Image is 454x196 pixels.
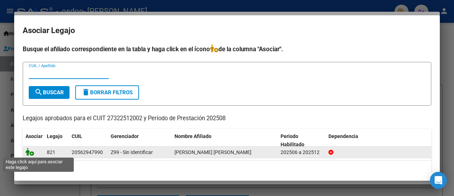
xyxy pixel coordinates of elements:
[47,133,62,139] span: Legajo
[328,133,358,139] span: Dependencia
[23,44,431,54] h4: Busque el afiliado correspondiente en la tabla y haga click en el ícono de la columna "Asociar".
[175,149,251,155] span: FERNANDEZ GUILIANO FRANCISCO SAMUEL
[278,129,326,152] datatable-header-cell: Periodo Habilitado
[72,148,103,157] div: 20562947990
[34,89,64,96] span: Buscar
[82,89,133,96] span: Borrar Filtros
[172,129,278,152] datatable-header-cell: Nombre Afiliado
[23,129,44,152] datatable-header-cell: Asociar
[23,161,431,179] div: 1 registros
[44,129,69,152] datatable-header-cell: Legajo
[111,133,139,139] span: Gerenciador
[281,148,323,157] div: 202506 a 202512
[26,133,43,139] span: Asociar
[175,133,211,139] span: Nombre Afiliado
[23,24,431,37] h2: Asociar Legajo
[34,88,43,96] mat-icon: search
[108,129,172,152] datatable-header-cell: Gerenciador
[111,149,153,155] span: Z99 - Sin Identificar
[75,85,139,100] button: Borrar Filtros
[72,133,82,139] span: CUIL
[23,114,431,123] p: Legajos aprobados para el CUIT 27322512002 y Período de Prestación 202508
[47,149,55,155] span: 821
[29,86,70,99] button: Buscar
[326,129,432,152] datatable-header-cell: Dependencia
[82,88,90,96] mat-icon: delete
[69,129,108,152] datatable-header-cell: CUIL
[281,133,304,147] span: Periodo Habilitado
[430,172,447,189] div: Open Intercom Messenger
